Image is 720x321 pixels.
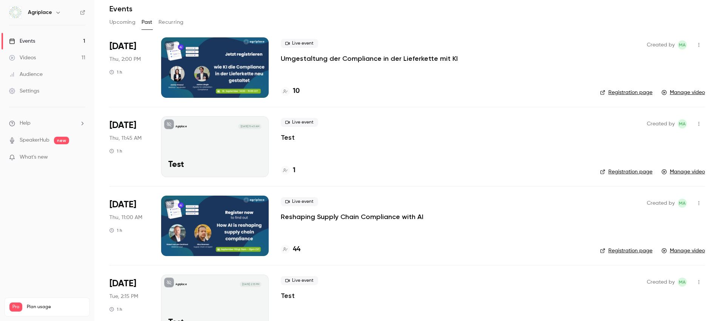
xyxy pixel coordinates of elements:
h4: 1 [293,165,295,176]
a: Test [281,133,295,142]
div: Settings [9,87,39,95]
div: 1 h [109,69,122,75]
a: Reshaping Supply Chain Compliance with AI [281,212,423,221]
a: SpeakerHub [20,136,49,144]
a: Umgestaltung der Compliance in der Lieferkette mit KI [281,54,458,63]
span: Marketing Agriplace [678,40,687,49]
h4: 10 [293,86,300,96]
h4: 44 [293,244,300,255]
span: Created by [647,199,675,208]
span: [DATE] [109,40,136,52]
div: 1 h [109,227,122,233]
span: Live event [281,197,318,206]
div: Sep 18 Thu, 11:00 AM (Europe/Amsterdam) [109,196,149,256]
span: Plan usage [27,304,85,310]
div: Audience [9,71,43,78]
button: Past [142,16,152,28]
h6: Agriplace [28,9,52,16]
span: [DATE] 2:15 PM [240,282,261,287]
div: Sep 18 Thu, 11:45 AM (Europe/Amsterdam) [109,116,149,177]
span: [DATE] [109,278,136,290]
span: Created by [647,278,675,287]
p: Test [168,160,262,170]
span: Thu, 11:00 AM [109,214,142,221]
div: Sep 18 Thu, 2:00 PM (Europe/Amsterdam) [109,37,149,98]
a: Manage video [662,247,705,255]
span: [DATE] [109,119,136,131]
span: Thu, 11:45 AM [109,134,142,142]
span: [DATE] 11:45 AM [238,124,261,129]
div: Videos [9,54,36,62]
span: MA [679,119,686,128]
span: Marketing Agriplace [678,119,687,128]
span: Live event [281,39,318,48]
span: What's new [20,153,48,161]
a: Manage video [662,168,705,176]
button: Recurring [158,16,184,28]
span: Marketing Agriplace [678,199,687,208]
div: 1 h [109,306,122,312]
span: MA [679,199,686,208]
div: 1 h [109,148,122,154]
div: Events [9,37,35,45]
span: Live event [281,276,318,285]
button: Upcoming [109,16,135,28]
span: Live event [281,118,318,127]
span: Created by [647,40,675,49]
a: Test [281,291,295,300]
h1: Events [109,4,132,13]
a: Registration page [600,247,652,255]
a: 10 [281,86,300,96]
p: Agriplace [175,282,187,286]
img: Agriplace [9,6,22,19]
a: Manage video [662,89,705,96]
a: 1 [281,165,295,176]
span: Help [20,119,31,127]
span: MA [679,40,686,49]
span: Created by [647,119,675,128]
span: Pro [9,302,22,312]
li: help-dropdown-opener [9,119,85,127]
p: Agriplace [175,125,187,128]
span: new [54,137,69,144]
span: MA [679,278,686,287]
a: 44 [281,244,300,255]
span: Thu, 2:00 PM [109,56,141,63]
a: Registration page [600,89,652,96]
span: [DATE] [109,199,136,211]
a: Test Agriplace[DATE] 11:45 AMTest [161,116,269,177]
iframe: Noticeable Trigger [76,154,85,161]
span: Marketing Agriplace [678,278,687,287]
a: Registration page [600,168,652,176]
span: Tue, 2:15 PM [109,293,138,300]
